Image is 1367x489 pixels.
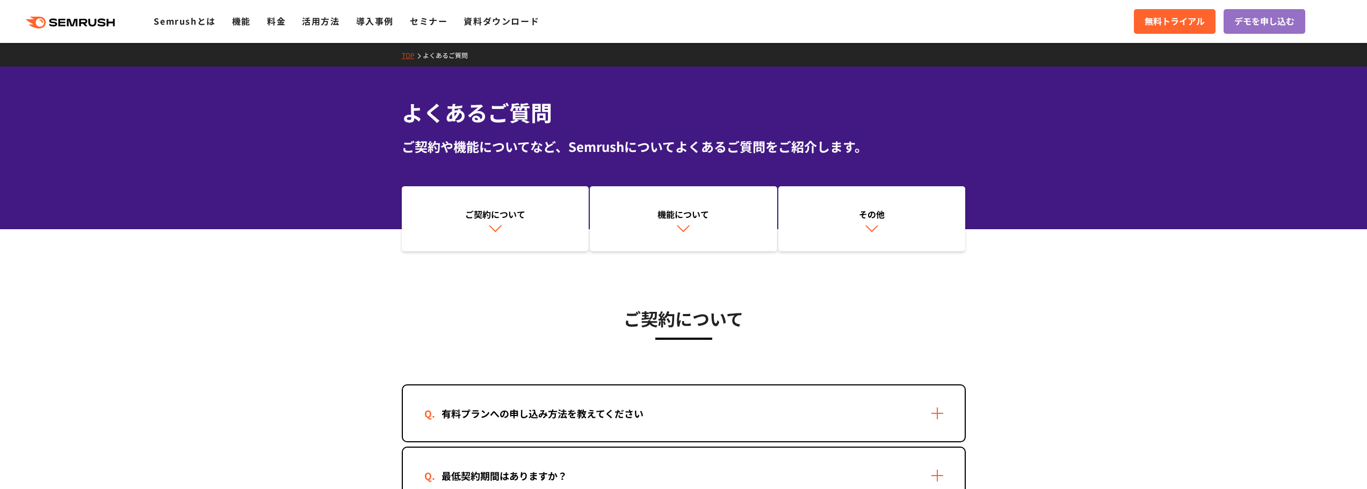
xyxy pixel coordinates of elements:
[464,14,539,27] a: 資料ダウンロード
[356,14,394,27] a: 導入事例
[410,14,447,27] a: セミナー
[402,50,423,60] a: TOP
[402,137,966,156] div: ご契約や機能についてなど、Semrushについてよくあるご質問をご紹介します。
[302,14,339,27] a: 活用方法
[595,208,772,221] div: 機能について
[402,305,966,332] h3: ご契約について
[1224,9,1305,34] a: デモを申し込む
[402,186,589,252] a: ご契約について
[423,50,476,60] a: よくあるご質問
[424,468,584,484] div: 最低契約期間はありますか？
[778,186,966,252] a: その他
[407,208,584,221] div: ご契約について
[1234,14,1294,28] span: デモを申し込む
[267,14,286,27] a: 料金
[402,97,966,128] h1: よくあるご質問
[154,14,215,27] a: Semrushとは
[590,186,777,252] a: 機能について
[1134,9,1216,34] a: 無料トライアル
[1145,14,1205,28] span: 無料トライアル
[424,406,661,421] div: 有料プランへの申し込み方法を教えてください
[232,14,251,27] a: 機能
[784,208,960,221] div: その他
